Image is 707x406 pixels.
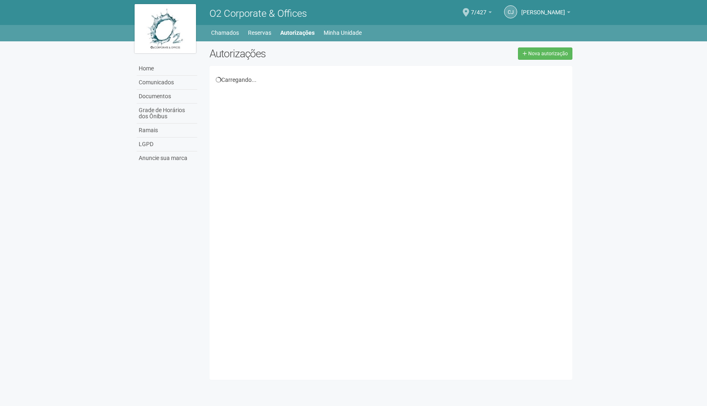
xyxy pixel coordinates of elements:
a: Home [137,62,197,76]
img: logo.jpg [135,4,196,53]
div: Carregando... [216,76,566,83]
a: Nova autorização [518,47,572,60]
a: [PERSON_NAME] [521,10,570,17]
span: Nova autorização [528,51,568,56]
a: 7/427 [471,10,492,17]
a: Grade de Horários dos Ônibus [137,104,197,124]
a: Comunicados [137,76,197,90]
a: Documentos [137,90,197,104]
a: CJ [504,5,517,18]
a: Reservas [248,27,271,38]
a: Ramais [137,124,197,138]
span: O2 Corporate & Offices [209,8,307,19]
a: Chamados [211,27,239,38]
h2: Autorizações [209,47,385,60]
span: 7/427 [471,1,486,16]
a: Minha Unidade [324,27,362,38]
span: CESAR JAHARA DE ALBUQUERQUE [521,1,565,16]
a: Autorizações [280,27,315,38]
a: Anuncie sua marca [137,151,197,165]
a: LGPD [137,138,197,151]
